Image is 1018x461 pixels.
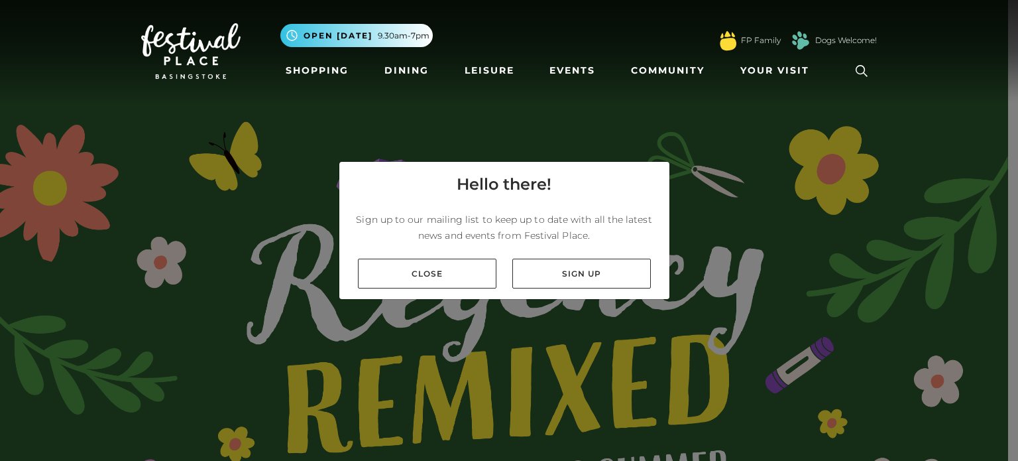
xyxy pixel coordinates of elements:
a: Dogs Welcome! [815,34,877,46]
p: Sign up to our mailing list to keep up to date with all the latest news and events from Festival ... [350,212,659,243]
img: Festival Place Logo [141,23,241,79]
button: Open [DATE] 9.30am-7pm [280,24,433,47]
a: Dining [379,58,434,83]
a: Community [626,58,710,83]
a: Sign up [512,259,651,289]
span: Your Visit [740,64,809,78]
span: Open [DATE] [304,30,372,42]
a: Events [544,58,600,83]
a: Close [358,259,496,289]
a: Your Visit [735,58,821,83]
a: FP Family [741,34,781,46]
a: Leisure [459,58,520,83]
span: 9.30am-7pm [378,30,429,42]
h4: Hello there! [457,172,551,196]
a: Shopping [280,58,354,83]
